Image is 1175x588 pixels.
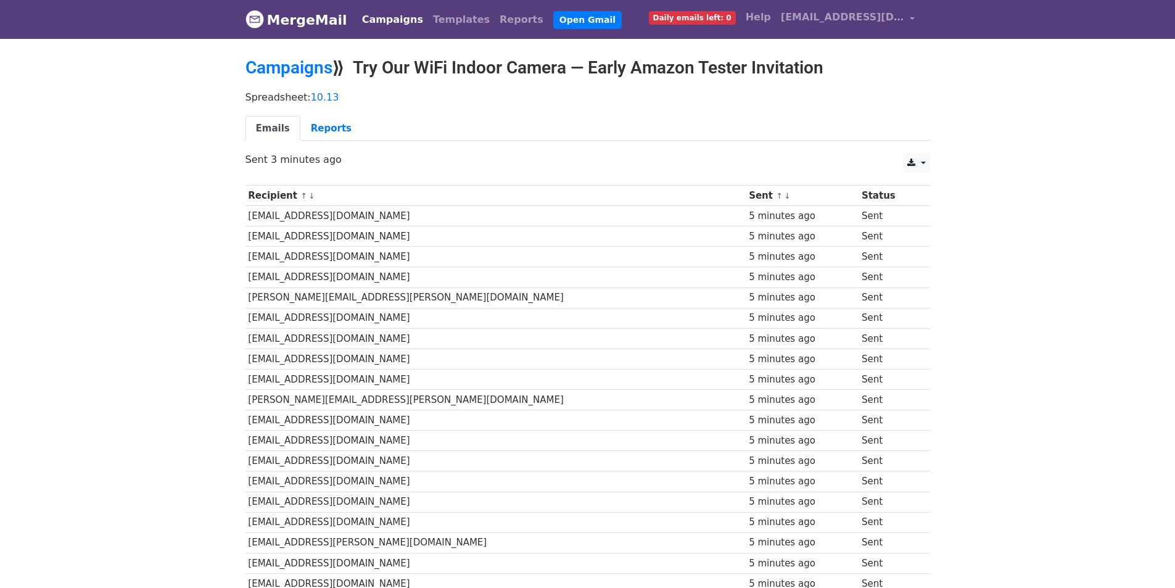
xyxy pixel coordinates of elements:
[749,536,855,550] div: 5 minutes ago
[859,431,920,451] td: Sent
[749,270,855,284] div: 5 minutes ago
[746,186,859,206] th: Sent
[859,410,920,431] td: Sent
[245,431,746,451] td: [EMAIL_ADDRESS][DOMAIN_NAME]
[859,186,920,206] th: Status
[859,226,920,247] td: Sent
[859,308,920,328] td: Sent
[749,291,855,305] div: 5 minutes ago
[245,288,746,308] td: [PERSON_NAME][EMAIL_ADDRESS][PERSON_NAME][DOMAIN_NAME]
[245,492,746,512] td: [EMAIL_ADDRESS][DOMAIN_NAME]
[245,116,300,141] a: Emails
[749,495,855,509] div: 5 minutes ago
[649,11,736,25] span: Daily emails left: 0
[308,191,315,201] a: ↓
[245,267,746,288] td: [EMAIL_ADDRESS][DOMAIN_NAME]
[859,390,920,410] td: Sent
[245,91,930,104] p: Spreadsheet:
[749,393,855,407] div: 5 minutes ago
[784,191,791,201] a: ↓
[245,186,746,206] th: Recipient
[859,471,920,492] td: Sent
[245,57,332,78] a: Campaigns
[781,10,904,25] span: [EMAIL_ADDRESS][DOMAIN_NAME]
[749,209,855,223] div: 5 minutes ago
[859,451,920,471] td: Sent
[245,226,746,247] td: [EMAIL_ADDRESS][DOMAIN_NAME]
[300,116,362,141] a: Reports
[245,328,746,349] td: [EMAIL_ADDRESS][DOMAIN_NAME]
[859,349,920,369] td: Sent
[859,328,920,349] td: Sent
[553,11,622,29] a: Open Gmail
[859,247,920,267] td: Sent
[495,7,548,32] a: Reports
[749,474,855,489] div: 5 minutes ago
[245,308,746,328] td: [EMAIL_ADDRESS][DOMAIN_NAME]
[428,7,495,32] a: Templates
[644,5,741,30] a: Daily emails left: 0
[300,191,307,201] a: ↑
[245,349,746,369] td: [EMAIL_ADDRESS][DOMAIN_NAME]
[245,553,746,573] td: [EMAIL_ADDRESS][DOMAIN_NAME]
[749,454,855,468] div: 5 minutes ago
[245,247,746,267] td: [EMAIL_ADDRESS][DOMAIN_NAME]
[245,390,746,410] td: [PERSON_NAME][EMAIL_ADDRESS][PERSON_NAME][DOMAIN_NAME]
[749,311,855,325] div: 5 minutes ago
[776,5,920,34] a: [EMAIL_ADDRESS][DOMAIN_NAME]
[859,369,920,389] td: Sent
[245,57,930,78] h2: ⟫ Try Our WiFi Indoor Camera — Early Amazon Tester Invitation
[859,553,920,573] td: Sent
[749,332,855,346] div: 5 minutes ago
[245,153,930,166] p: Sent 3 minutes ago
[245,410,746,431] td: [EMAIL_ADDRESS][DOMAIN_NAME]
[245,10,264,28] img: MergeMail logo
[245,451,746,471] td: [EMAIL_ADDRESS][DOMAIN_NAME]
[749,557,855,571] div: 5 minutes ago
[749,352,855,366] div: 5 minutes ago
[245,512,746,532] td: [EMAIL_ADDRESS][DOMAIN_NAME]
[859,267,920,288] td: Sent
[741,5,776,30] a: Help
[311,91,339,103] a: 10.13
[749,434,855,448] div: 5 minutes ago
[859,492,920,512] td: Sent
[245,369,746,389] td: [EMAIL_ADDRESS][DOMAIN_NAME]
[245,7,347,33] a: MergeMail
[859,532,920,553] td: Sent
[749,373,855,387] div: 5 minutes ago
[749,230,855,244] div: 5 minutes ago
[749,250,855,264] div: 5 minutes ago
[859,288,920,308] td: Sent
[776,191,783,201] a: ↑
[245,206,746,226] td: [EMAIL_ADDRESS][DOMAIN_NAME]
[245,532,746,553] td: [EMAIL_ADDRESS][PERSON_NAME][DOMAIN_NAME]
[749,515,855,529] div: 5 minutes ago
[357,7,428,32] a: Campaigns
[245,471,746,492] td: [EMAIL_ADDRESS][DOMAIN_NAME]
[859,512,920,532] td: Sent
[749,413,855,428] div: 5 minutes ago
[859,206,920,226] td: Sent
